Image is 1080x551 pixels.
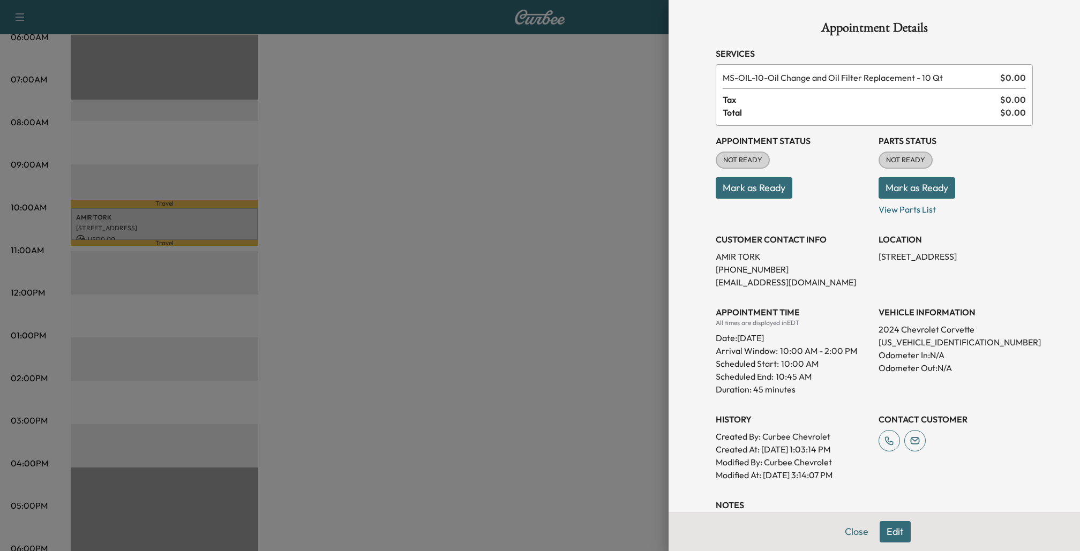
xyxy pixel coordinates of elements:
h3: VEHICLE INFORMATION [879,306,1033,319]
h1: Appointment Details [716,21,1033,39]
p: Modified At : [DATE] 3:14:07 PM [716,469,870,481]
h3: LOCATION [879,233,1033,246]
button: Mark as Ready [716,177,792,199]
span: Oil Change and Oil Filter Replacement - 10 Qt [723,71,996,84]
h3: APPOINTMENT TIME [716,306,870,319]
h3: History [716,413,870,426]
span: $ 0.00 [1000,71,1026,84]
p: Modified By : Curbee Chevrolet [716,456,870,469]
h3: Parts Status [879,134,1033,147]
h3: Appointment Status [716,134,870,147]
p: [STREET_ADDRESS] [879,250,1033,263]
span: 10:00 AM - 2:00 PM [780,344,857,357]
button: Close [838,521,875,542]
p: AMIR TORK [716,250,870,263]
p: Scheduled End: [716,370,774,383]
p: Created By : Curbee Chevrolet [716,430,870,443]
span: Total [723,106,1000,119]
p: Odometer Out: N/A [879,361,1033,374]
p: [EMAIL_ADDRESS][DOMAIN_NAME] [716,276,870,289]
p: Duration: 45 minutes [716,383,870,396]
p: 2024 Chevrolet Corvette [879,323,1033,336]
span: NOT READY [717,155,769,165]
button: Edit [880,521,911,542]
p: View Parts List [879,199,1033,216]
p: Arrival Window: [716,344,870,357]
h3: NOTES [716,499,1033,511]
span: $ 0.00 [1000,93,1026,106]
h3: CUSTOMER CONTACT INFO [716,233,870,246]
span: Tax [723,93,1000,106]
p: Odometer In: N/A [879,349,1033,361]
p: Scheduled Start: [716,357,779,370]
p: [US_VEHICLE_IDENTIFICATION_NUMBER] [879,336,1033,349]
span: NOT READY [880,155,932,165]
span: $ 0.00 [1000,106,1026,119]
div: All times are displayed in EDT [716,319,870,327]
h3: Services [716,47,1033,60]
div: Date: [DATE] [716,327,870,344]
p: [PHONE_NUMBER] [716,263,870,276]
button: Mark as Ready [879,177,955,199]
p: Created At : [DATE] 1:03:14 PM [716,443,870,456]
p: 10:45 AM [776,370,812,383]
h3: CONTACT CUSTOMER [879,413,1033,426]
p: 10:00 AM [781,357,819,370]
